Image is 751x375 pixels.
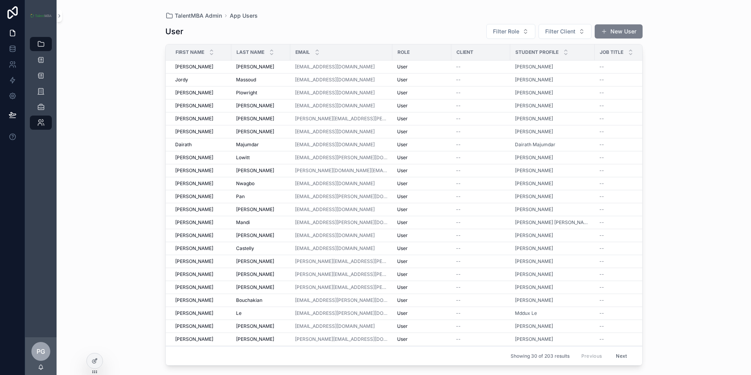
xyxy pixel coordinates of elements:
span: [PERSON_NAME] [175,284,213,290]
button: Select Button [486,24,535,39]
span: TalentMBA Admin [175,12,222,20]
a: -- [599,232,649,239]
span: User [397,77,408,83]
span: [PERSON_NAME] [236,271,274,278]
a: [EMAIL_ADDRESS][DOMAIN_NAME] [295,142,388,148]
a: Plowright [236,90,286,96]
a: -- [599,284,649,290]
span: [PERSON_NAME] [236,129,274,135]
a: Dairath [175,142,227,148]
a: [EMAIL_ADDRESS][PERSON_NAME][DOMAIN_NAME] [295,297,388,303]
span: User [397,271,408,278]
a: -- [599,245,649,252]
a: -- [599,103,649,109]
a: [PERSON_NAME] [515,297,590,303]
a: TalentMBA Admin [165,12,222,20]
a: [PERSON_NAME][EMAIL_ADDRESS][PERSON_NAME][DOMAIN_NAME] [295,271,388,278]
a: [PERSON_NAME] [175,206,227,213]
span: -- [456,271,461,278]
a: Mandi [236,219,286,226]
a: -- [599,271,649,278]
a: -- [456,154,506,161]
span: [PERSON_NAME] [515,129,553,135]
a: -- [456,258,506,265]
a: User [397,180,447,187]
span: [PERSON_NAME] [236,284,274,290]
a: [PERSON_NAME] [175,219,227,226]
a: [PERSON_NAME] [515,77,590,83]
a: [PERSON_NAME] [515,90,590,96]
a: [PERSON_NAME] [236,284,286,290]
a: Castelly [236,245,286,252]
a: -- [599,297,649,303]
span: User [397,103,408,109]
a: -- [456,116,506,122]
a: [PERSON_NAME] [175,284,227,290]
a: User [397,64,447,70]
a: [PERSON_NAME] [515,271,590,278]
a: App Users [230,12,258,20]
span: -- [456,297,461,303]
span: [PERSON_NAME] [175,64,213,70]
a: -- [456,103,506,109]
span: -- [599,232,604,239]
a: -- [456,64,506,70]
span: [PERSON_NAME] [175,219,213,226]
span: [PERSON_NAME] [515,77,553,83]
a: [PERSON_NAME] [PERSON_NAME] [515,219,590,226]
div: scrollable content [25,31,57,140]
a: -- [599,180,649,187]
a: [PERSON_NAME] [175,232,227,239]
a: Dairath Majumdar [515,142,555,148]
span: [PERSON_NAME] [515,90,553,96]
a: [PERSON_NAME][EMAIL_ADDRESS][PERSON_NAME][DOMAIN_NAME] [295,258,388,265]
a: Majumdar [236,142,286,148]
a: [EMAIL_ADDRESS][DOMAIN_NAME] [295,77,388,83]
a: -- [599,90,649,96]
span: [PERSON_NAME] [236,258,274,265]
span: -- [599,64,604,70]
span: [PERSON_NAME] [515,116,553,122]
a: [PERSON_NAME][DOMAIN_NAME][EMAIL_ADDRESS][PERSON_NAME][PERSON_NAME][DOMAIN_NAME] [295,167,388,174]
span: User [397,129,408,135]
span: [PERSON_NAME] [175,297,213,303]
a: [PERSON_NAME] [175,258,227,265]
span: [PERSON_NAME] [175,232,213,239]
a: [PERSON_NAME][EMAIL_ADDRESS][PERSON_NAME][PERSON_NAME][DOMAIN_NAME] [295,116,388,122]
span: -- [599,103,604,109]
a: [PERSON_NAME] [175,297,227,303]
a: [PERSON_NAME] [175,154,227,161]
a: Bouchakian [236,297,286,303]
a: [PERSON_NAME][EMAIL_ADDRESS][PERSON_NAME][DOMAIN_NAME] [295,284,388,290]
a: -- [456,271,506,278]
span: -- [599,129,604,135]
a: -- [599,167,649,174]
span: -- [599,258,604,265]
a: [PERSON_NAME] [175,167,227,174]
span: Jordy [175,77,188,83]
a: Jordy [175,77,227,83]
span: [PERSON_NAME] [175,129,213,135]
a: [EMAIL_ADDRESS][PERSON_NAME][DOMAIN_NAME] [295,219,388,226]
button: New User [595,24,643,39]
a: [PERSON_NAME] [515,206,590,213]
a: [EMAIL_ADDRESS][PERSON_NAME][DOMAIN_NAME] [295,154,388,161]
span: User [397,232,408,239]
span: [PERSON_NAME] [175,206,213,213]
a: -- [599,193,649,200]
a: [EMAIL_ADDRESS][PERSON_NAME][DOMAIN_NAME][US_STATE] [295,193,388,200]
span: [PERSON_NAME] [175,90,213,96]
a: [PERSON_NAME] [515,297,553,303]
span: -- [456,180,461,187]
a: [PERSON_NAME] [515,180,553,187]
span: [PERSON_NAME] [515,206,553,213]
a: User [397,129,447,135]
span: User [397,90,408,96]
span: [PERSON_NAME] [515,193,553,200]
span: [PERSON_NAME] [175,193,213,200]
